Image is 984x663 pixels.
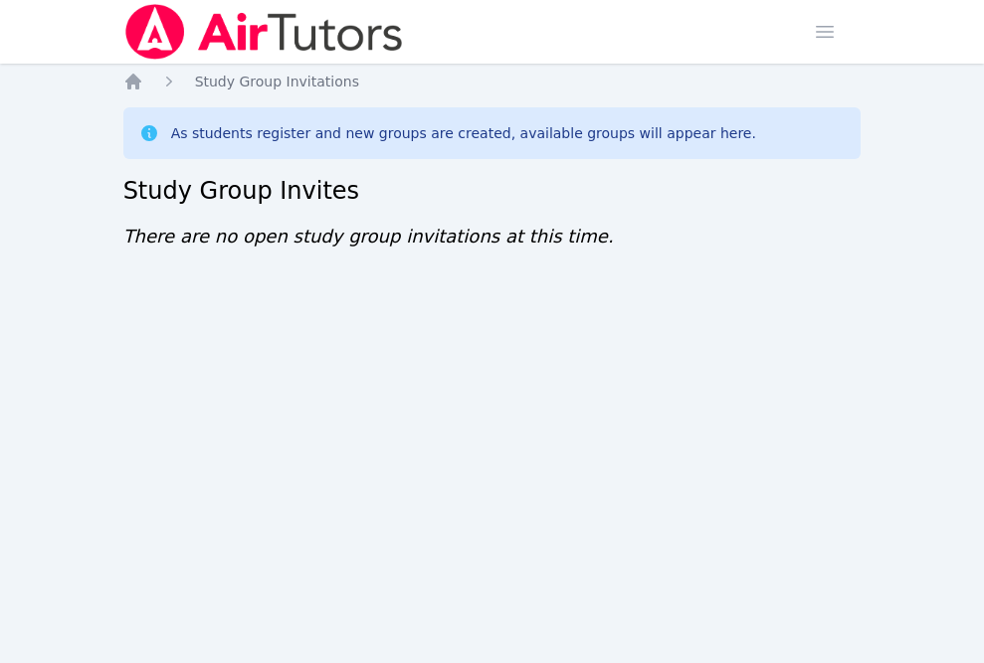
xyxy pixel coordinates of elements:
[123,72,862,91] nav: Breadcrumb
[123,4,405,60] img: Air Tutors
[195,72,359,91] a: Study Group Invitations
[195,74,359,89] span: Study Group Invitations
[171,123,756,143] div: As students register and new groups are created, available groups will appear here.
[123,175,862,207] h2: Study Group Invites
[123,226,614,247] span: There are no open study group invitations at this time.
